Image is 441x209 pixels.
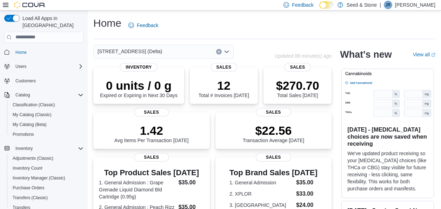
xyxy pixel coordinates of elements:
a: Classification (Classic) [10,101,58,109]
span: Customers [15,78,36,84]
span: Transfers (Classic) [13,195,48,201]
img: Cova [14,1,46,8]
span: Adjustments (Classic) [13,156,53,161]
span: JR [386,1,391,9]
button: Catalog [13,91,33,99]
div: Total Sales [DATE] [276,78,319,98]
span: Customers [13,76,83,85]
span: Promotions [10,130,83,139]
span: My Catalog (Beta) [13,122,47,127]
button: Open list of options [224,49,229,55]
button: Users [13,62,29,71]
a: Customers [13,77,39,85]
button: My Catalog (Beta) [7,120,86,129]
p: 12 [199,78,249,93]
span: Adjustments (Classic) [10,154,83,163]
span: Purchase Orders [13,185,45,191]
button: Inventory Manager (Classic) [7,173,86,183]
a: Home [13,48,29,57]
div: Total # Invoices [DATE] [199,78,249,98]
span: Catalog [13,91,83,99]
a: Inventory Manager (Classic) [10,174,68,182]
input: Dark Mode [319,1,334,9]
span: Sales [211,63,237,71]
dt: 2. XPLOR [229,190,293,197]
span: Classification (Classic) [13,102,55,108]
div: Transaction Average [DATE] [243,123,305,143]
span: Load All Apps in [GEOGRAPHIC_DATA] [20,15,83,29]
a: View allExternal link [413,52,435,57]
span: Inventory Manager (Classic) [13,175,65,181]
a: My Catalog (Beta) [10,120,49,129]
a: Purchase Orders [10,184,47,192]
a: Transfers (Classic) [10,194,51,202]
a: My Catalog (Classic) [10,110,54,119]
p: 0 units / 0 g [100,78,178,93]
span: Inventory Manager (Classic) [10,174,83,182]
p: 1.42 [114,123,189,138]
span: Users [15,64,26,69]
a: Promotions [10,130,37,139]
span: Purchase Orders [10,184,83,192]
p: $22.56 [243,123,305,138]
span: Users [13,62,83,71]
span: Home [13,48,83,57]
dd: $33.00 [296,190,318,198]
span: Feedback [137,22,158,29]
button: Classification (Classic) [7,100,86,110]
h3: [DATE] - [MEDICAL_DATA] choices are now saved when receiving [347,126,428,147]
dt: 3. [GEOGRAPHIC_DATA] [229,202,293,209]
dt: 1. General Admission [229,179,293,186]
dd: $35.00 [179,178,204,187]
span: Transfers (Classic) [10,194,83,202]
h3: Top Brand Sales [DATE] [229,169,318,177]
span: My Catalog (Beta) [10,120,83,129]
button: Inventory Count [7,163,86,173]
span: Sales [134,153,169,161]
span: Inventory Count [13,165,42,171]
button: Inventory [13,144,35,153]
button: Customers [1,76,86,86]
button: Clear input [216,49,222,55]
p: Seed & Stone [347,1,377,9]
span: Home [15,50,27,55]
p: [PERSON_NAME] [395,1,435,9]
p: We've updated product receiving so your [MEDICAL_DATA] choices (like THCa or CBG) stay visible fo... [347,150,428,192]
span: Feedback [292,1,313,8]
button: My Catalog (Classic) [7,110,86,120]
button: Adjustments (Classic) [7,153,86,163]
button: Purchase Orders [7,183,86,193]
h3: Top Product Sales [DATE] [99,169,204,177]
span: Sales [285,63,311,71]
span: Inventory [13,144,83,153]
span: My Catalog (Classic) [10,110,83,119]
span: Sales [134,108,169,116]
span: Inventory [15,146,33,151]
span: My Catalog (Classic) [13,112,52,118]
p: Updated 88 minute(s) ago [275,53,332,59]
span: Inventory Count [10,164,83,172]
button: Transfers (Classic) [7,193,86,203]
a: Inventory Count [10,164,45,172]
p: $270.70 [276,78,319,93]
dt: 1. General Admission : Grape Grenade Liquid Diamond Bld Cartridge (0.95g) [99,179,176,200]
a: Adjustments (Classic) [10,154,56,163]
h2: What's new [340,49,392,60]
span: Classification (Classic) [10,101,83,109]
button: Home [1,47,86,57]
p: | [380,1,381,9]
span: Sales [256,108,291,116]
svg: External link [431,53,435,57]
div: Expired or Expiring in Next 30 Days [100,78,178,98]
dd: $35.00 [296,178,318,187]
button: Catalog [1,90,86,100]
span: [STREET_ADDRESS] (Delta) [98,47,162,56]
a: Feedback [126,18,161,32]
span: Sales [256,153,291,161]
button: Promotions [7,129,86,139]
button: Users [1,62,86,71]
h1: Home [93,16,121,30]
span: Promotions [13,132,34,137]
span: Catalog [15,92,30,98]
span: Inventory [120,63,158,71]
